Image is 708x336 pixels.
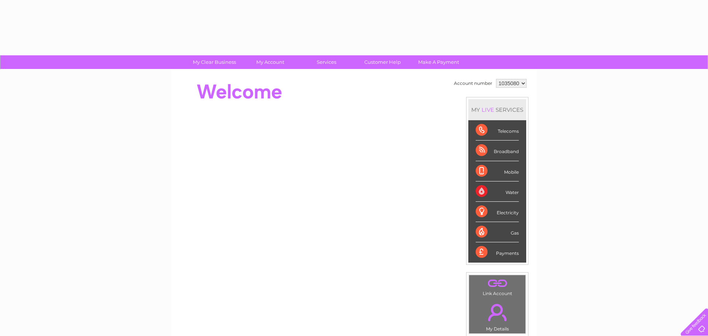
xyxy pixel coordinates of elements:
[471,277,524,290] a: .
[476,222,519,242] div: Gas
[352,55,413,69] a: Customer Help
[452,77,494,90] td: Account number
[471,299,524,325] a: .
[468,99,526,120] div: MY SERVICES
[240,55,301,69] a: My Account
[480,106,496,113] div: LIVE
[469,275,526,298] td: Link Account
[476,242,519,262] div: Payments
[469,298,526,334] td: My Details
[476,141,519,161] div: Broadband
[476,202,519,222] div: Electricity
[296,55,357,69] a: Services
[476,181,519,202] div: Water
[184,55,245,69] a: My Clear Business
[408,55,469,69] a: Make A Payment
[476,161,519,181] div: Mobile
[476,120,519,141] div: Telecoms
